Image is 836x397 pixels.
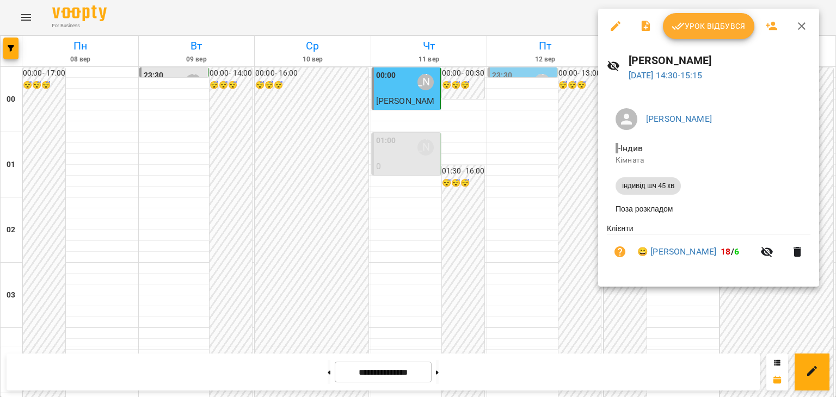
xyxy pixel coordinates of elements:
a: [DATE] 14:30-15:15 [629,70,703,80]
a: [PERSON_NAME] [646,114,712,124]
span: Урок відбувся [672,20,746,33]
span: - Індив [616,143,645,153]
button: Візит ще не сплачено. Додати оплату? [607,239,633,265]
h6: [PERSON_NAME] [629,52,810,69]
a: 😀 [PERSON_NAME] [637,245,716,258]
ul: Клієнти [607,223,810,274]
span: індивід шч 45 хв [616,181,681,191]
button: Урок відбувся [663,13,754,39]
span: 6 [734,246,739,257]
li: Поза розкладом [607,199,810,219]
p: Кімната [616,155,802,166]
b: / [721,246,739,257]
span: 18 [721,246,730,257]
